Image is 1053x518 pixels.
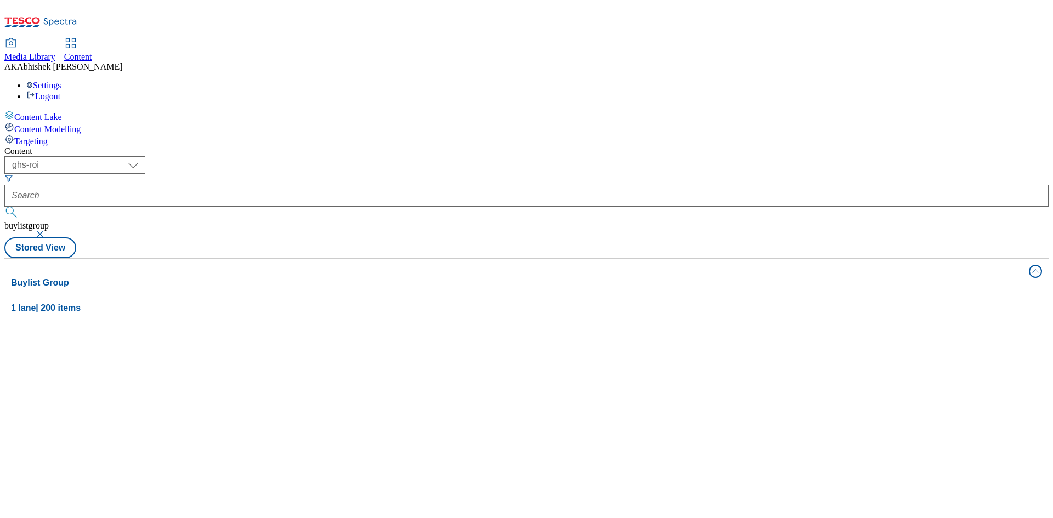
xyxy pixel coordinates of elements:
[4,62,17,71] span: AK
[64,52,92,61] span: Content
[11,276,1022,289] h4: Buylist Group
[4,146,1049,156] div: Content
[4,134,1049,146] a: Targeting
[4,237,76,258] button: Stored View
[4,52,55,61] span: Media Library
[4,259,1049,320] button: Buylist Group1 lane| 200 items
[26,81,61,90] a: Settings
[11,303,81,312] span: 1 lane | 200 items
[4,39,55,62] a: Media Library
[26,92,60,101] a: Logout
[4,221,49,230] span: buylistgroup
[17,62,122,71] span: Abhishek [PERSON_NAME]
[14,112,62,122] span: Content Lake
[14,136,48,146] span: Targeting
[64,39,92,62] a: Content
[4,122,1049,134] a: Content Modelling
[14,124,81,134] span: Content Modelling
[4,185,1049,207] input: Search
[4,174,13,183] svg: Search Filters
[4,110,1049,122] a: Content Lake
